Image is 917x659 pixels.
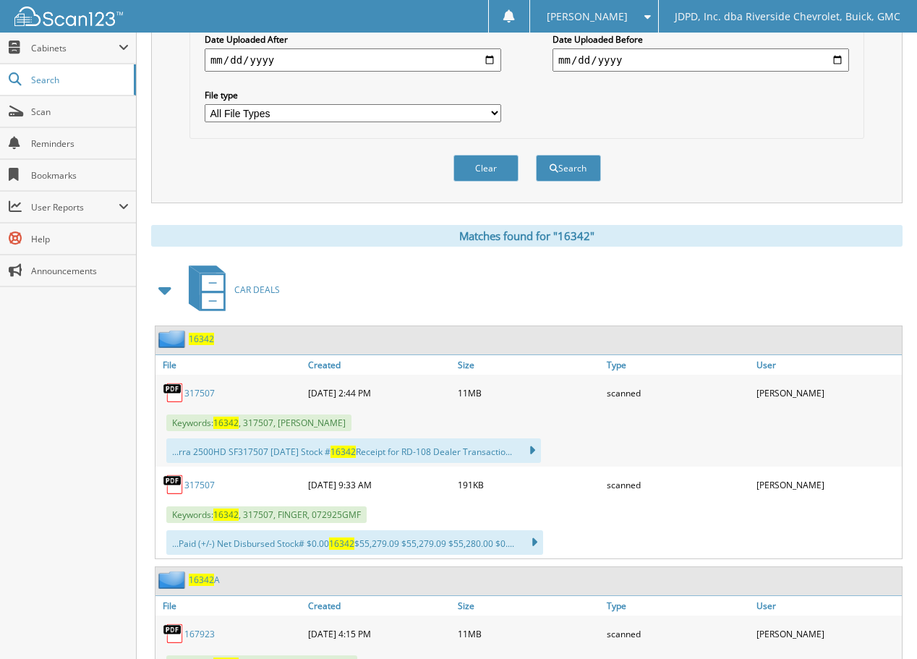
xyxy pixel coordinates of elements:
span: Help [31,233,129,245]
a: User [753,355,902,375]
div: [PERSON_NAME] [753,619,902,648]
button: Search [536,155,601,182]
div: 191KB [454,470,603,499]
a: File [155,355,304,375]
img: scan123-logo-white.svg [14,7,123,26]
a: User [753,596,902,616]
label: Date Uploaded Before [553,33,849,46]
span: Scan [31,106,129,118]
div: 11MB [454,619,603,648]
span: 16342 [213,417,239,429]
iframe: Chat Widget [845,590,917,659]
div: 11MB [454,378,603,407]
img: PDF.png [163,474,184,496]
a: Created [304,596,453,616]
span: Keywords: , 317507, FINGER, 072925GMF [166,506,367,523]
img: folder2.png [158,571,189,589]
a: 167923 [184,628,215,640]
span: 16342 [329,537,354,550]
div: ...Paid (+/-) Net Disbursed Stock# $0.00 $55,279.09 $55,279.09 $55,280.00 $0.... [166,530,543,555]
div: scanned [603,619,752,648]
img: PDF.png [163,382,184,404]
a: CAR DEALS [180,261,280,318]
span: JDPD, Inc. dba Riverside Chevrolet, Buick, GMC [675,12,900,21]
a: Size [454,596,603,616]
div: [PERSON_NAME] [753,470,902,499]
a: 317507 [184,479,215,491]
a: 16342A [189,574,220,586]
span: Bookmarks [31,169,129,182]
img: folder2.png [158,330,189,348]
span: 16342 [213,509,239,521]
span: Cabinets [31,42,119,54]
a: 16342 [189,333,214,345]
div: [PERSON_NAME] [753,378,902,407]
a: Size [454,355,603,375]
input: start [205,48,501,72]
span: [PERSON_NAME] [547,12,628,21]
div: [DATE] 2:44 PM [304,378,453,407]
label: File type [205,89,501,101]
a: Type [603,596,752,616]
span: User Reports [31,201,119,213]
span: Search [31,74,127,86]
div: Matches found for "16342" [151,225,903,247]
span: Keywords: , 317507, [PERSON_NAME] [166,414,351,431]
div: [DATE] 9:33 AM [304,470,453,499]
a: Type [603,355,752,375]
div: ...rra 2500HD SF317507 [DATE] Stock # Receipt for RD-108 Dealer Transactio... [166,438,541,463]
div: scanned [603,470,752,499]
span: 16342 [330,446,356,458]
button: Clear [453,155,519,182]
a: 317507 [184,387,215,399]
a: Created [304,355,453,375]
span: 16342 [189,574,214,586]
a: File [155,596,304,616]
span: Reminders [31,137,129,150]
img: PDF.png [163,623,184,645]
div: [DATE] 4:15 PM [304,619,453,648]
span: CAR DEALS [234,284,280,296]
span: Announcements [31,265,129,277]
div: scanned [603,378,752,407]
label: Date Uploaded After [205,33,501,46]
input: end [553,48,849,72]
